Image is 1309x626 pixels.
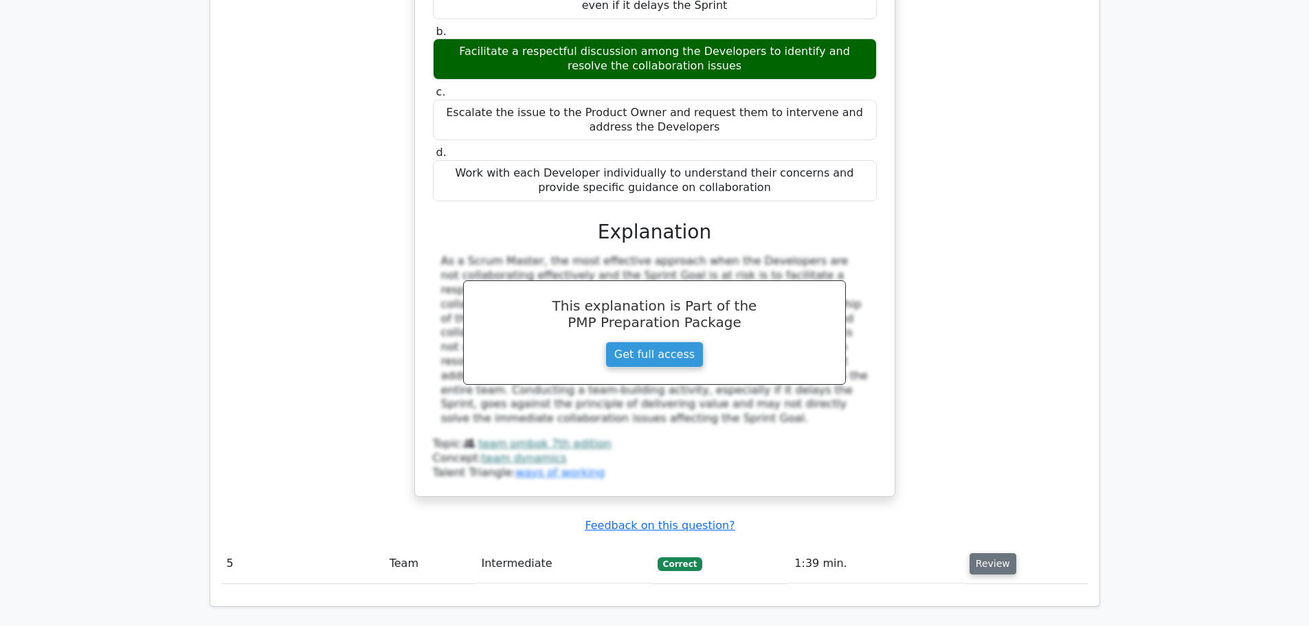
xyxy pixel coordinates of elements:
[478,437,611,450] a: team pmbok 7th edition
[515,466,605,479] a: ways of working
[433,437,877,480] div: Talent Triangle:
[221,544,384,583] td: 5
[433,38,877,80] div: Facilitate a respectful discussion among the Developers to identify and resolve the collaboration...
[970,553,1016,574] button: Review
[436,25,447,38] span: b.
[585,519,735,532] a: Feedback on this question?
[482,451,566,465] a: team dynamics
[433,100,877,141] div: Escalate the issue to the Product Owner and request them to intervene and address the Developers
[384,544,476,583] td: Team
[605,342,704,368] a: Get full access
[433,160,877,201] div: Work with each Developer individually to understand their concerns and provide specific guidance ...
[789,544,964,583] td: 1:39 min.
[436,146,447,159] span: d.
[436,85,446,98] span: c.
[433,437,877,451] div: Topic:
[476,544,651,583] td: Intermediate
[433,451,877,466] div: Concept:
[441,254,869,426] div: As a Scrum Master, the most effective approach when the Developers are not collaborating effectiv...
[658,557,702,571] span: Correct
[441,221,869,244] h3: Explanation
